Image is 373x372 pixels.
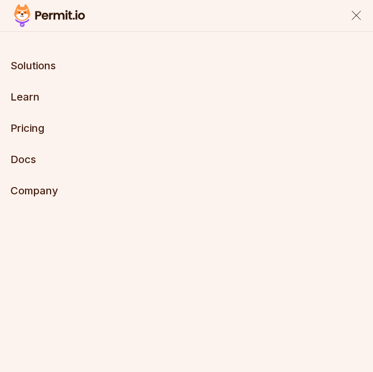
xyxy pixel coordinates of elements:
[10,58,56,73] button: Solutions
[10,122,44,134] a: Pricing
[10,90,40,104] button: Learn
[10,183,58,198] button: Company
[10,2,89,29] img: Permit logo
[350,9,363,22] button: close menu
[10,153,36,166] a: Docs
